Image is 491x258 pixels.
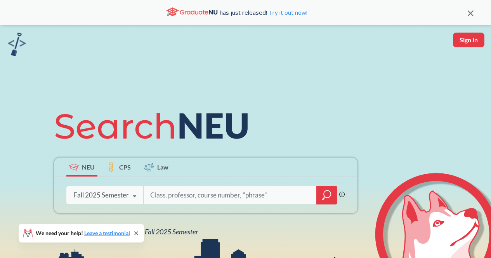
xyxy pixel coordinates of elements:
span: NEU [82,163,95,171]
span: Law [157,163,168,171]
span: View all classes for [73,227,198,236]
svg: magnifying glass [322,190,331,201]
span: We need your help! [36,230,130,236]
input: Class, professor, course number, "phrase" [149,187,311,203]
a: Leave a testimonial [84,230,130,236]
a: sandbox logo [8,33,26,59]
img: sandbox logo [8,33,26,56]
span: has just released! [220,8,307,17]
button: Sign In [453,33,484,47]
span: NEU Fall 2025 Semester [130,227,198,236]
div: Fall 2025 Semester [73,191,129,199]
a: Try it out now! [267,9,307,16]
span: CPS [119,163,131,171]
div: magnifying glass [316,186,337,204]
